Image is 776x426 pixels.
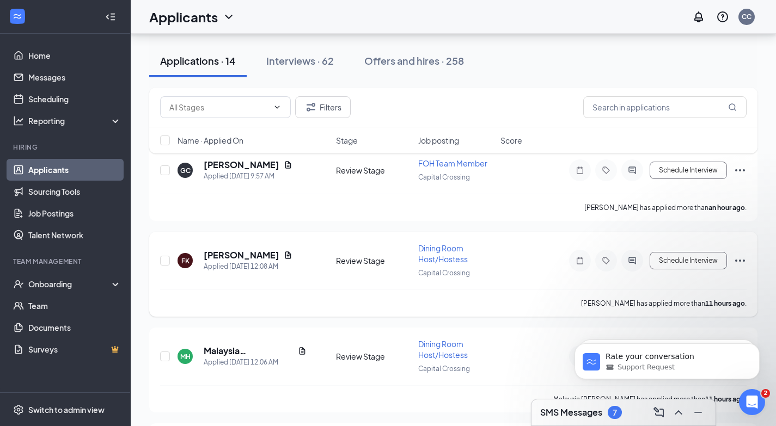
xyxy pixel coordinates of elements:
[28,338,121,360] a: SurveysCrown
[626,256,639,265] svg: ActiveChat
[169,101,268,113] input: All Stages
[180,166,191,175] div: GC
[734,164,747,177] svg: Ellipses
[336,165,412,176] div: Review Stage
[742,12,751,21] div: CC
[336,351,412,362] div: Review Stage
[728,103,737,112] svg: MagnifyingGlass
[708,203,745,212] b: an hour ago
[28,224,121,246] a: Talent Network
[204,261,292,272] div: Applied [DATE] 12:08 AM
[670,404,687,421] button: ChevronUp
[28,88,121,110] a: Scheduling
[626,166,639,175] svg: ActiveChat
[28,115,122,126] div: Reporting
[418,173,470,181] span: Capital Crossing
[28,295,121,317] a: Team
[573,256,586,265] svg: Note
[652,406,665,419] svg: ComposeMessage
[178,135,243,146] span: Name · Applied On
[692,406,705,419] svg: Minimize
[716,10,729,23] svg: QuestionInfo
[284,251,292,260] svg: Document
[650,162,727,179] button: Schedule Interview
[12,11,23,22] svg: WorkstreamLogo
[336,255,412,266] div: Review Stage
[222,10,235,23] svg: ChevronDown
[304,101,317,114] svg: Filter
[284,160,292,169] svg: Document
[13,279,24,289] svg: UserCheck
[13,115,24,126] svg: Analysis
[689,404,707,421] button: Minimize
[672,406,685,419] svg: ChevronUp
[295,96,351,118] button: Filter Filters
[418,135,459,146] span: Job posting
[336,135,358,146] span: Stage
[105,11,116,22] svg: Collapse
[28,181,121,202] a: Sourcing Tools
[28,279,112,289] div: Onboarding
[28,66,121,88] a: Messages
[418,269,470,277] span: Capital Crossing
[600,166,613,175] svg: Tag
[204,159,279,171] h5: [PERSON_NAME]
[650,252,727,269] button: Schedule Interview
[149,8,218,26] h1: Applicants
[600,256,613,265] svg: Tag
[584,203,747,212] p: [PERSON_NAME] has applied more than .
[613,408,617,417] div: 7
[13,404,24,415] svg: Settings
[553,394,747,404] p: Malaysia [PERSON_NAME] has applied more than .
[28,45,121,66] a: Home
[160,54,236,67] div: Applications · 14
[204,249,279,261] h5: [PERSON_NAME]
[650,404,668,421] button: ComposeMessage
[180,352,191,361] div: MH
[13,143,119,152] div: Hiring
[364,54,464,67] div: Offers and hires · 258
[418,365,470,373] span: Capital Crossing
[540,406,602,418] h3: SMS Messages
[761,389,770,398] span: 2
[418,339,468,360] span: Dining Room Host/Hostess
[204,345,294,357] h5: Malaysia [PERSON_NAME]
[298,347,307,355] svg: Document
[558,320,776,397] iframe: Intercom notifications message
[28,202,121,224] a: Job Postings
[734,254,747,267] svg: Ellipses
[705,395,745,403] b: 11 hours ago
[266,54,334,67] div: Interviews · 62
[739,389,765,415] iframe: Intercom live chat
[181,256,190,266] div: FK
[500,135,522,146] span: Score
[583,96,747,118] input: Search in applications
[581,299,747,308] p: [PERSON_NAME] has applied more than .
[573,166,586,175] svg: Note
[28,404,105,415] div: Switch to admin view
[204,171,292,182] div: Applied [DATE] 9:57 AM
[13,257,119,266] div: Team Management
[204,357,307,368] div: Applied [DATE] 12:06 AM
[273,103,282,112] svg: ChevronDown
[28,159,121,181] a: Applicants
[418,243,468,264] span: Dining Room Host/Hostess
[692,10,705,23] svg: Notifications
[705,299,745,307] b: 11 hours ago
[28,317,121,338] a: Documents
